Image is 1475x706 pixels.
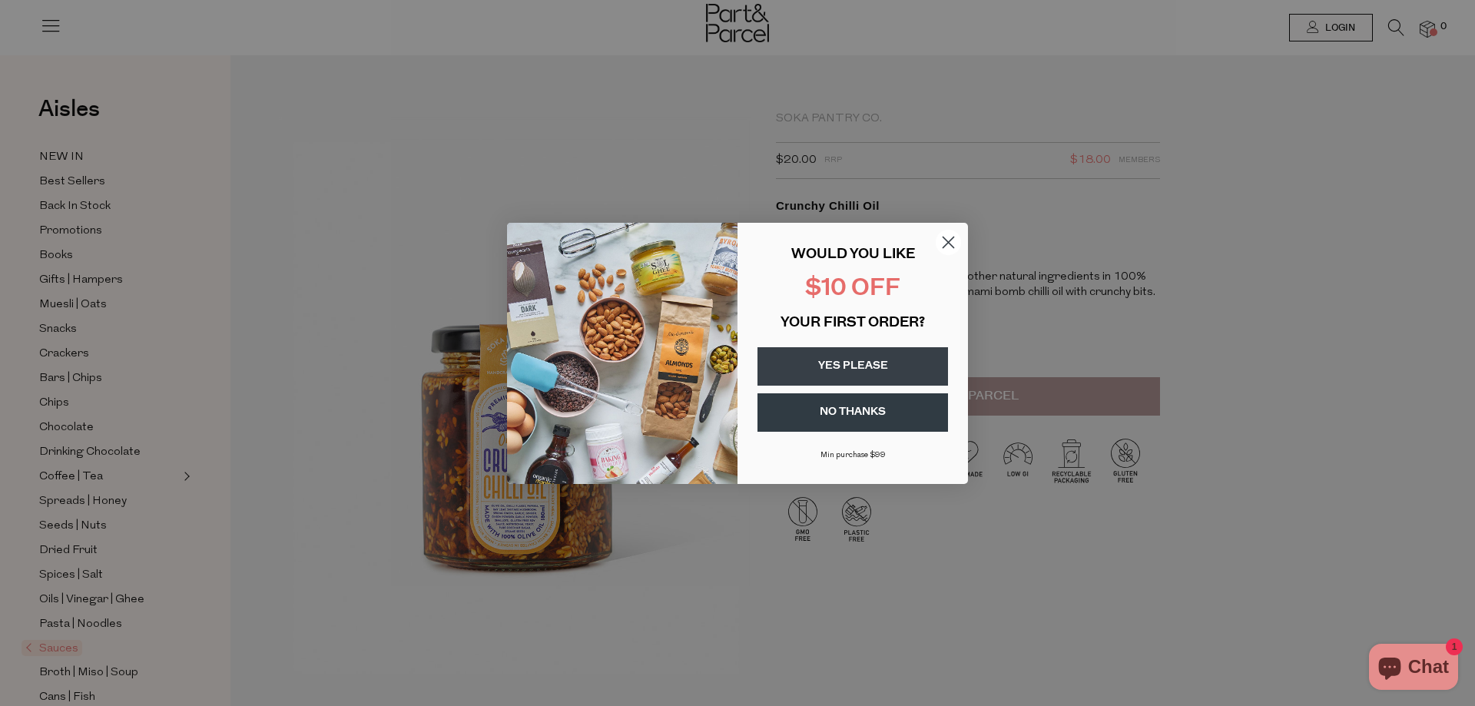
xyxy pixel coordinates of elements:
button: Close dialog [935,229,962,256]
button: YES PLEASE [757,347,948,386]
span: $10 OFF [805,277,900,301]
span: Min purchase $99 [820,451,886,459]
img: 43fba0fb-7538-40bc-babb-ffb1a4d097bc.jpeg [507,223,737,484]
button: NO THANKS [757,393,948,432]
span: WOULD YOU LIKE [791,248,915,262]
span: YOUR FIRST ORDER? [781,317,925,330]
inbox-online-store-chat: Shopify online store chat [1364,644,1463,694]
